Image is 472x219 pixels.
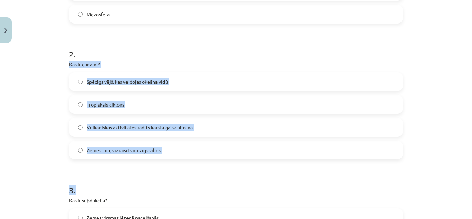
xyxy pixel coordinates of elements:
input: Vulkaniskās aktivitātes radīts karstā gaisa plūsma [78,125,83,130]
span: Spēcīgs vējš, kas veidojas okeāna vidū [87,78,168,85]
span: Tropiskais ciklons [87,101,124,108]
p: Kas ir subdukcija? [69,197,403,204]
img: icon-close-lesson-0947bae3869378f0d4975bcd49f059093ad1ed9edebbc8119c70593378902aed.svg [4,28,7,33]
h1: 3 . [69,173,403,195]
h1: 2 . [69,37,403,59]
input: Zemestrīces izraisīts milzīgs vilnis [78,148,83,153]
input: Spēcīgs vējš, kas veidojas okeāna vidū [78,80,83,84]
span: Vulkaniskās aktivitātes radīts karstā gaisa plūsma [87,124,193,131]
p: Kas ir cunami? [69,61,403,68]
span: Mezosfērā [87,11,110,18]
input: Tropiskais ciklons [78,102,83,107]
span: Zemestrīces izraisīts milzīgs vilnis [87,147,161,154]
input: Mezosfērā [78,12,83,17]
